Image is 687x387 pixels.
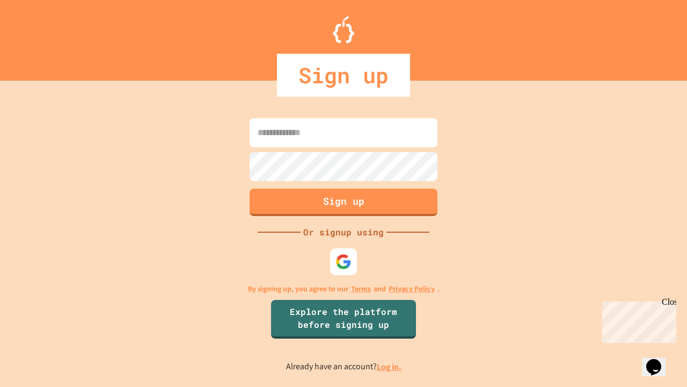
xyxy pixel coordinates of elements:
[351,283,371,295] a: Terms
[642,344,676,376] iframe: chat widget
[335,254,352,270] img: google-icon.svg
[271,300,416,339] a: Explore the platform before signing up
[598,297,676,343] iframe: chat widget
[389,283,435,295] a: Privacy Policy
[286,360,401,374] p: Already have an account?
[301,226,386,239] div: Or signup using
[250,189,437,216] button: Sign up
[248,283,440,295] p: By signing up, you agree to our and .
[333,16,354,43] img: Logo.svg
[377,361,401,372] a: Log in.
[277,54,410,97] div: Sign up
[4,4,74,68] div: Chat with us now!Close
